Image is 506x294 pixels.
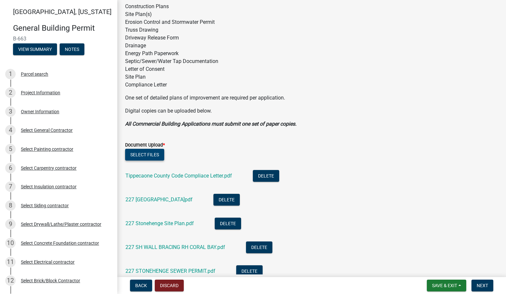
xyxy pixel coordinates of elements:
div: Select Carpentry contractor [21,166,77,170]
span: Back [135,283,147,288]
wm-modal-confirm: Delete Document [253,173,279,179]
div: Select Brick/Block Contractor [21,278,80,283]
span: B-663 [13,36,104,42]
div: Select Drywall/Lathe/Plaster contractor [21,222,101,226]
a: Tippecaone County Code Compliace Letter.pdf [125,173,232,179]
button: Select files [125,149,164,161]
div: 11 [5,257,16,267]
button: Save & Exit [427,280,466,291]
strong: All Commercial Building Applications must submit one set of paper copies. [125,121,296,127]
button: Delete [246,241,272,253]
div: 10 [5,238,16,248]
div: 4 [5,125,16,135]
span: [GEOGRAPHIC_DATA], [US_STATE] [13,8,111,16]
div: Select Concrete Foundation contractor [21,241,99,245]
button: Delete [213,194,240,206]
div: Owner Information [21,109,59,114]
p: One set of detailed plans of improvement are required per application. [125,94,498,102]
div: 2 [5,87,16,98]
div: Select Siding contractor [21,203,69,208]
span: Save & Exit [432,283,457,288]
button: View Summary [13,43,57,55]
wm-modal-confirm: Delete Document [215,221,241,227]
a: 227 Stonehenge Site Plan.pdf [125,220,194,226]
div: 7 [5,181,16,192]
button: Discard [155,280,184,291]
label: Document Upload [125,143,165,147]
button: Next [471,280,493,291]
div: 1 [5,69,16,79]
wm-modal-confirm: Delete Document [213,197,240,203]
div: Select Electrical contractor [21,260,75,264]
div: Select Painting contractor [21,147,73,151]
h4: General Building Permit [13,23,112,33]
div: 6 [5,163,16,173]
a: 227 STONEHENGE SEWER PERMIT.pdf [125,268,215,274]
button: Delete [215,218,241,229]
div: Project Information [21,90,60,95]
wm-modal-confirm: Delete Document [236,269,263,275]
button: Delete [253,170,279,182]
span: Next [477,283,488,288]
div: Parcel search [21,72,48,76]
wm-modal-confirm: Summary [13,47,57,52]
div: 8 [5,200,16,211]
wm-modal-confirm: Notes [60,47,84,52]
wm-modal-confirm: Delete Document [246,245,272,251]
a: 227 SH WALL BRACING RH CORAL BAY.pdf [125,244,225,250]
div: 12 [5,275,16,286]
button: Notes [60,43,84,55]
div: 5 [5,144,16,154]
button: Delete [236,265,263,277]
a: 227 [GEOGRAPHIC_DATA]pdf [125,196,193,203]
div: 9 [5,219,16,229]
button: Back [130,280,152,291]
div: Select Insulation contractor [21,184,77,189]
p: Digital copies can be uploaded below. [125,107,498,115]
p: Construction Plans Site Plan(s) Erosion Control and Stormwater Permit Truss Drawing Driveway Rele... [125,3,498,89]
div: Select General Contractor [21,128,73,132]
div: 3 [5,106,16,117]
